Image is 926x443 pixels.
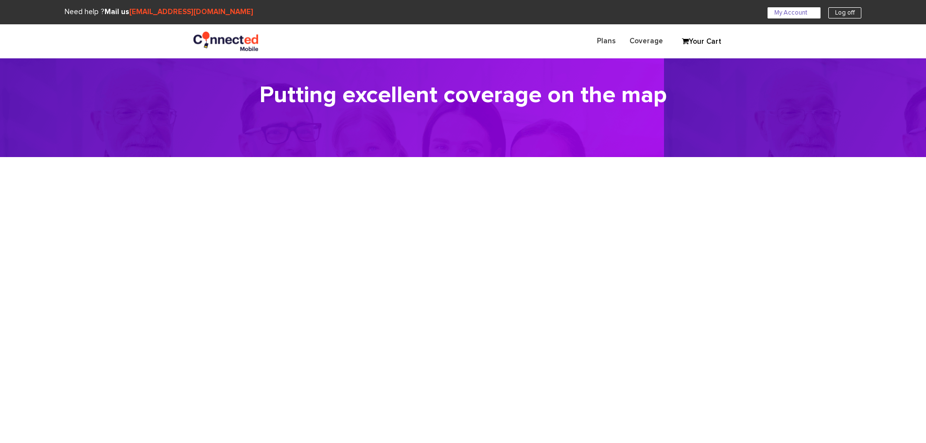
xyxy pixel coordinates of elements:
[129,8,253,16] a: [EMAIL_ADDRESS][DOMAIN_NAME]
[105,8,253,16] strong: Mail us
[768,7,821,18] a: My AccountU
[677,35,726,49] a: Your Cart
[193,83,733,108] h2: Putting excellent coverage on the map
[65,8,253,16] span: Need help ?
[623,32,670,51] a: Coverage
[807,9,814,15] i: U
[813,330,926,443] iframe: Chat Widget
[828,7,861,18] a: Log off
[590,32,623,51] a: Plans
